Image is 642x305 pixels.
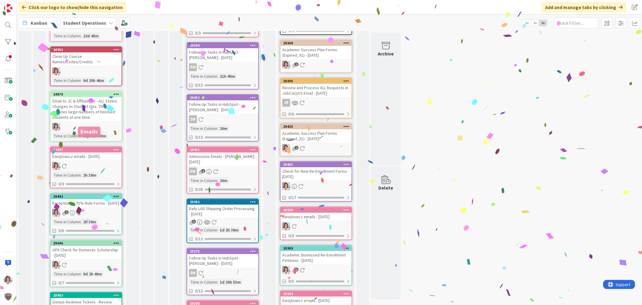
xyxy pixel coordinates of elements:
[53,194,122,199] div: 29442
[281,99,352,107] div: JR
[51,47,122,66] div: 28993Clean Up Course Names/Codes/Credits
[218,125,229,132] div: 26m
[53,92,122,96] div: 24870
[82,172,98,178] div: 2h 38m
[217,177,218,184] span: :
[281,246,352,264] div: 29389Academic Dismissed Re-Enrollment Petitions - [DATE]
[82,219,98,225] div: 2h 38m
[4,4,12,12] img: Visit kanbanzone.com
[187,95,258,114] div: 29452Follow Up Tasks in HubSpot - [PERSON_NAME] - [DATE]
[81,271,82,277] span: :
[189,279,217,285] div: Time in Column
[187,147,258,152] div: 29451
[192,220,196,224] span: 3
[187,199,258,205] div: 29382
[53,241,122,245] div: 29046
[295,62,299,66] span: 1
[82,77,106,84] div: 9d 20h 46m
[52,133,81,139] div: Time in Column
[281,124,352,129] div: 29425
[4,293,12,301] img: avatar
[58,228,64,234] span: 0/6
[201,169,205,173] span: 1
[281,207,352,213] div: 29328
[13,1,27,8] span: Support
[281,297,352,304] div: Ewojtowicz emails - [DATE]
[51,241,122,246] div: 29046
[80,129,98,135] h5: Emails
[18,2,126,13] div: Click our logo to show/hide this navigation
[283,292,352,296] div: 29384
[288,194,296,201] span: 0/17
[217,279,218,285] span: :
[218,177,229,184] div: 26m
[282,182,290,190] img: EW
[282,144,290,152] img: EW
[51,92,122,97] div: 24870
[65,210,69,214] span: 1
[53,293,122,297] div: 28983
[81,33,82,39] span: :
[217,227,218,233] span: :
[282,99,290,107] div: JR
[187,43,258,61] div: 29399Follow Up Tasks in HubSpot - [PERSON_NAME] - [DATE]
[189,115,197,123] div: EW
[187,152,258,166] div: Admissions Emails - [PERSON_NAME] - [DATE]
[195,236,203,242] span: 0/13
[187,43,258,48] div: 29399
[52,162,60,170] img: EW
[51,92,122,121] div: 24870Email to JC & Affiliations - ALL Status Changes to Student Ops. This includes large numbers ...
[281,78,352,84] div: 29395
[190,249,258,253] div: 29275
[51,194,122,207] div: 29442Exception to 75% Rule Forms - [DATE]
[195,134,203,140] span: 0/13
[52,68,60,75] img: EW
[82,271,104,277] div: 9d 2h 40m
[187,115,258,123] div: EW
[281,213,352,221] div: Ewojtowicz emails - [DATE]
[187,95,258,100] div: 29452
[51,261,122,269] div: EW
[281,291,352,297] div: 29384
[52,261,60,269] img: EW
[51,97,122,121] div: Email to JC & Affiliations - ALL Status Changes to Student Ops. This includes large numbers of bl...
[283,208,352,212] div: 29328
[281,144,352,152] div: EW
[52,77,81,84] div: Time in Column
[81,77,82,84] span: :
[4,276,12,284] img: EW
[63,20,106,26] b: Student Operations
[51,52,122,66] div: Clean Up Course Names/Codes/Credits
[523,20,531,26] span: 1x
[82,33,100,39] div: 22d 45m
[189,269,197,277] div: EW
[282,61,290,69] img: EW
[288,278,294,285] span: 0/5
[281,46,352,59] div: Academic Success Plan Forms (Expired_X1) - [DATE]
[283,162,352,167] div: 29455
[217,73,218,80] span: :
[31,19,47,27] span: Kanban
[190,148,258,152] div: 29451
[195,30,201,36] span: 0/3
[195,288,203,294] span: 0/13
[281,251,352,264] div: Academic Dismissed Re-Enrollment Petitions - [DATE]
[190,43,258,48] div: 29399
[52,172,81,178] div: Time in Column
[281,162,352,167] div: 29455
[187,199,258,218] div: 29382Daily LAD Shipping Order Processing - [DATE]
[189,125,217,132] div: Time in Column
[281,222,352,230] div: EW
[554,17,599,28] input: Quick Filter...
[51,68,122,75] div: EW
[187,254,258,267] div: Follow Up Tasks in HubSpot - [PERSON_NAME] - [DATE]
[281,162,352,181] div: 29455Check for New Re-Enrollment Forms - [DATE]
[187,205,258,218] div: Daily LAD Shipping Order Processing - [DATE]
[189,227,217,233] div: Time in Column
[51,293,122,298] div: 28983
[281,167,352,181] div: Check for New Re-Enrollment Forms - [DATE]
[53,48,122,52] div: 28993
[187,147,258,166] div: 29451Admissions Emails - [PERSON_NAME] - [DATE]
[283,246,352,250] div: 29389
[187,269,258,277] div: EW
